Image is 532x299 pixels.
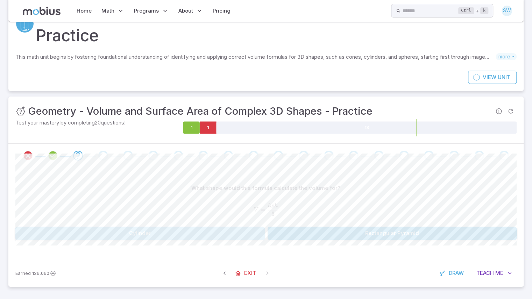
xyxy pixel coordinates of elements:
kbd: Ctrl [458,7,474,14]
div: + [458,7,488,15]
div: Go to the next question [474,151,484,161]
div: Go to the next question [98,151,108,161]
a: Pricing [211,3,233,19]
div: Go to the next question [73,151,83,161]
span: Exit [244,269,256,277]
span: 3 [271,210,275,218]
span: h [274,203,278,209]
span: Programs [134,7,159,15]
button: Cylinder [15,227,265,240]
div: Go to the next question [374,151,384,161]
button: TeachMe [471,266,517,280]
span: = [261,206,265,213]
div: Go to the next question [198,151,208,161]
div: Go to the next question [349,151,359,161]
span: Me [495,269,503,277]
a: Geometry 3D [15,14,34,33]
span: lw [268,203,274,209]
span: V [254,207,257,213]
p: This math unit begins by fostering foundational understanding of identifying and applying correct... [15,53,496,61]
div: Review your answer [23,151,33,161]
div: Go to the next question [173,151,183,161]
span: 126,060 [32,270,49,277]
span: Unit [498,73,510,81]
div: Go to the next question [324,151,334,161]
div: Review your answer [48,151,58,161]
div: Go to the next question [424,151,434,161]
div: SW [502,6,512,16]
span: About [178,7,193,15]
div: Go to the next question [449,151,459,161]
span: Refresh Question [505,105,517,117]
span: ​ [278,203,278,212]
span: Previous Question [218,267,231,279]
h3: Geometry - Volume and Surface Area of Complex 3D Shapes - Practice [28,104,373,119]
kbd: k [480,7,488,14]
a: ViewUnit [468,71,517,84]
div: Go to the next question [399,151,409,161]
span: On Latest Question [261,267,274,279]
div: Go to the next question [249,151,258,161]
span: Math [101,7,114,15]
button: Rectangular Pyramid [268,227,517,240]
div: Go to the next question [224,151,233,161]
button: Draw [435,266,469,280]
span: View [483,73,496,81]
div: Go to the next question [148,151,158,161]
span: Draw [449,269,464,277]
p: What shape would this formula calculate the volume for? [191,184,341,192]
span: Teach [476,269,494,277]
span: Report an issue with the question [493,105,505,117]
div: Go to the next question [499,151,509,161]
a: Home [75,3,94,19]
div: Go to the next question [123,151,133,161]
p: Test your mastery by completing 20 questions! [15,119,182,127]
span: Earned [15,270,31,277]
p: Earn Mobius dollars to buy game boosters [15,270,57,277]
a: Exit [231,266,261,280]
div: Go to the next question [299,151,308,161]
div: Go to the next question [274,151,283,161]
